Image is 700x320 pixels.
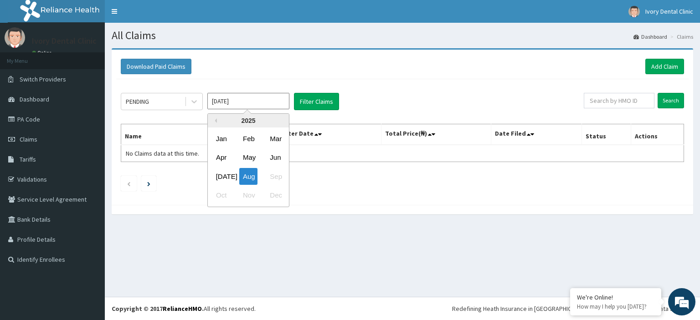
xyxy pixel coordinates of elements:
[32,50,54,56] a: Online
[20,95,49,103] span: Dashboard
[582,124,631,145] th: Status
[577,293,654,301] div: We're Online!
[126,149,199,157] span: No Claims data at this time.
[645,59,684,74] a: Add Claim
[20,135,37,143] span: Claims
[212,118,217,123] button: Previous Year
[239,130,257,147] div: Choose February 2025
[121,59,191,74] button: Download Paid Claims
[20,155,36,163] span: Tariffs
[147,179,150,188] a: Next page
[212,130,231,147] div: Choose January 2025
[112,305,204,313] strong: Copyright © 2017 .
[32,37,97,45] p: Ivory Dental Clinic
[127,179,131,188] a: Previous page
[645,7,693,15] span: Ivory Dental Clinic
[126,97,149,106] div: PENDING
[584,93,654,108] input: Search by HMO ID
[212,168,231,185] div: Choose July 2025
[633,33,667,41] a: Dashboard
[381,124,491,145] th: Total Price(₦)
[239,168,257,185] div: Choose August 2025
[208,129,289,205] div: month 2025-08
[628,6,640,17] img: User Image
[163,305,202,313] a: RelianceHMO
[452,304,693,313] div: Redefining Heath Insurance in [GEOGRAPHIC_DATA] using Telemedicine and Data Science!
[658,93,684,108] input: Search
[105,297,700,320] footer: All rights reserved.
[239,149,257,166] div: Choose May 2025
[266,149,284,166] div: Choose June 2025
[112,30,693,41] h1: All Claims
[20,75,66,83] span: Switch Providers
[207,93,289,109] input: Select Month and Year
[266,130,284,147] div: Choose March 2025
[5,27,25,48] img: User Image
[631,124,684,145] th: Actions
[577,303,654,310] p: How may I help you today?
[212,149,231,166] div: Choose April 2025
[208,114,289,127] div: 2025
[121,124,263,145] th: Name
[491,124,582,145] th: Date Filed
[668,33,693,41] li: Claims
[294,93,339,110] button: Filter Claims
